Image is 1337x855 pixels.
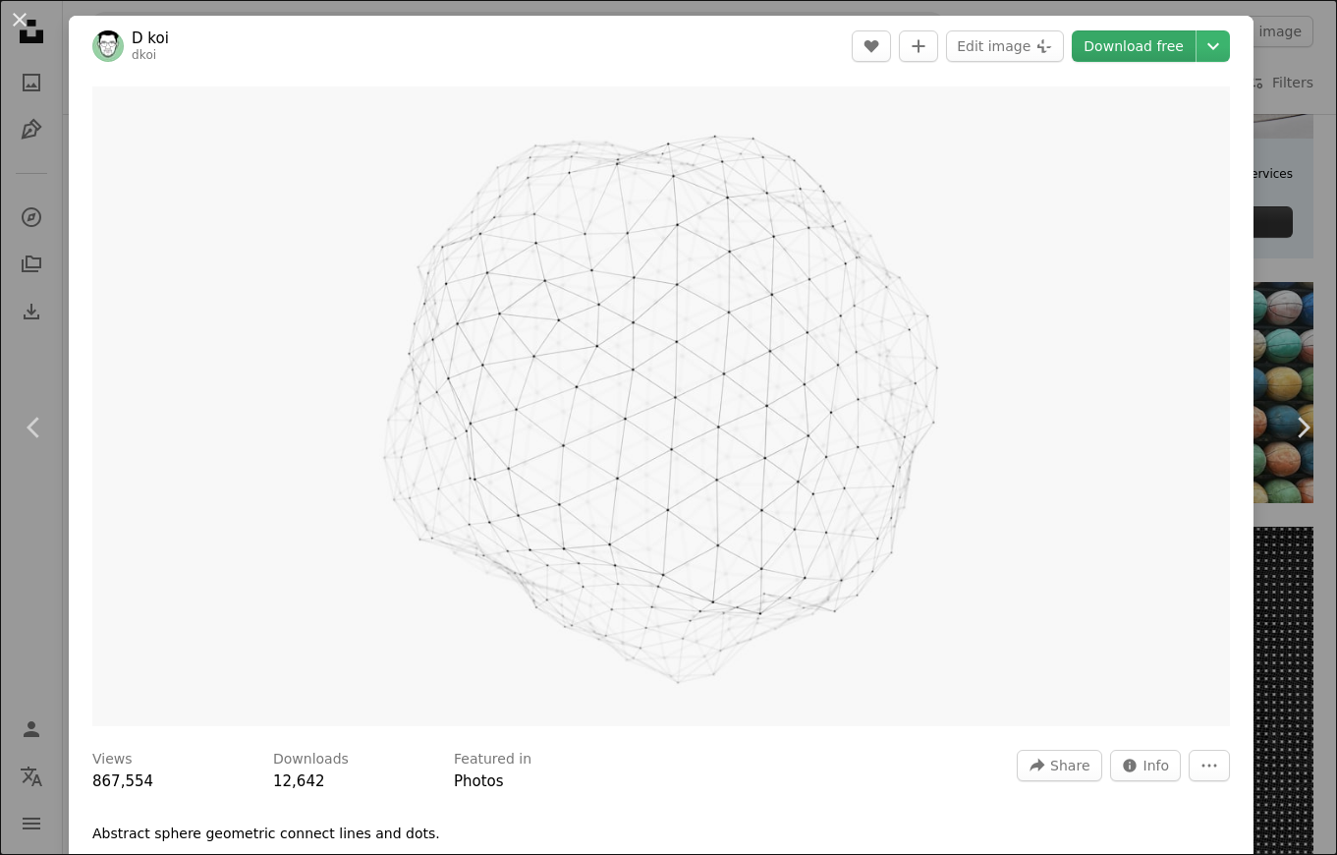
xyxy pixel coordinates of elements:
[1050,751,1089,780] span: Share
[1197,30,1230,62] button: Choose download size
[92,750,133,769] h3: Views
[454,772,504,790] a: Photos
[454,750,531,769] h3: Featured in
[1017,750,1101,781] button: Share this image
[1268,333,1337,522] a: Next
[92,825,440,844] p: Abstract sphere geometric connect lines and dots.
[1143,751,1170,780] span: Info
[852,30,891,62] button: Like
[946,30,1064,62] button: Edit image
[1189,750,1230,781] button: More Actions
[92,772,153,790] span: 867,554
[132,48,156,62] a: dkoi
[899,30,938,62] button: Add to Collection
[92,86,1230,726] button: Zoom in on this image
[1110,750,1182,781] button: Stats about this image
[132,28,169,48] a: D koi
[273,750,349,769] h3: Downloads
[92,86,1230,726] img: a white sphere with a black background
[1072,30,1196,62] a: Download free
[273,772,325,790] span: 12,642
[92,30,124,62] img: Go to D koi's profile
